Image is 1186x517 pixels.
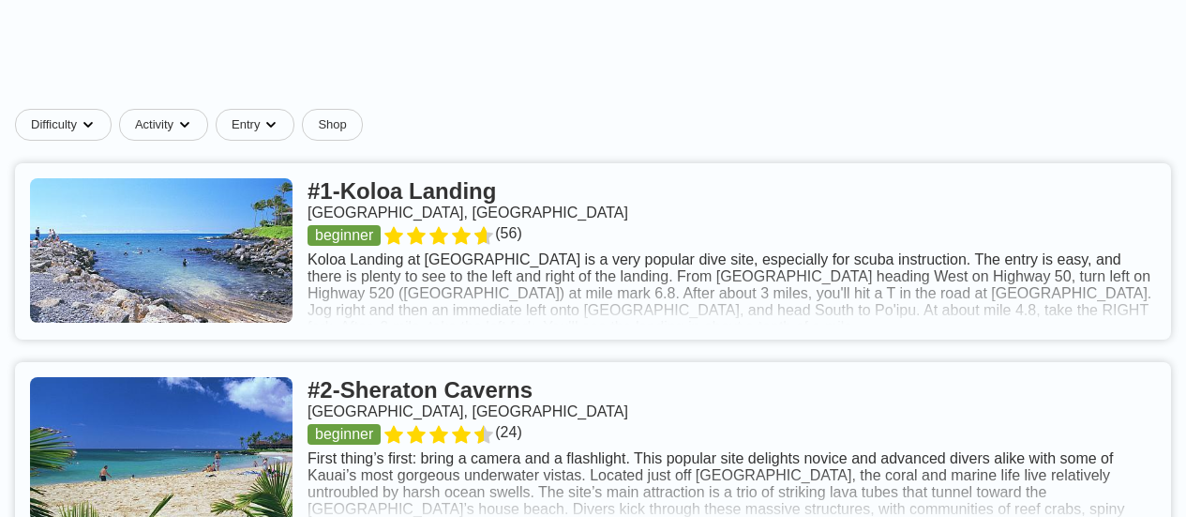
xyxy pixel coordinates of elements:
[232,117,260,132] span: Entry
[302,109,362,141] a: Shop
[135,117,173,132] span: Activity
[177,117,192,132] img: dropdown caret
[216,109,302,141] button: Entrydropdown caret
[139,9,1048,94] iframe: Advertisement
[119,109,216,141] button: Activitydropdown caret
[31,117,77,132] span: Difficulty
[15,109,119,141] button: Difficultydropdown caret
[263,117,278,132] img: dropdown caret
[81,117,96,132] img: dropdown caret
